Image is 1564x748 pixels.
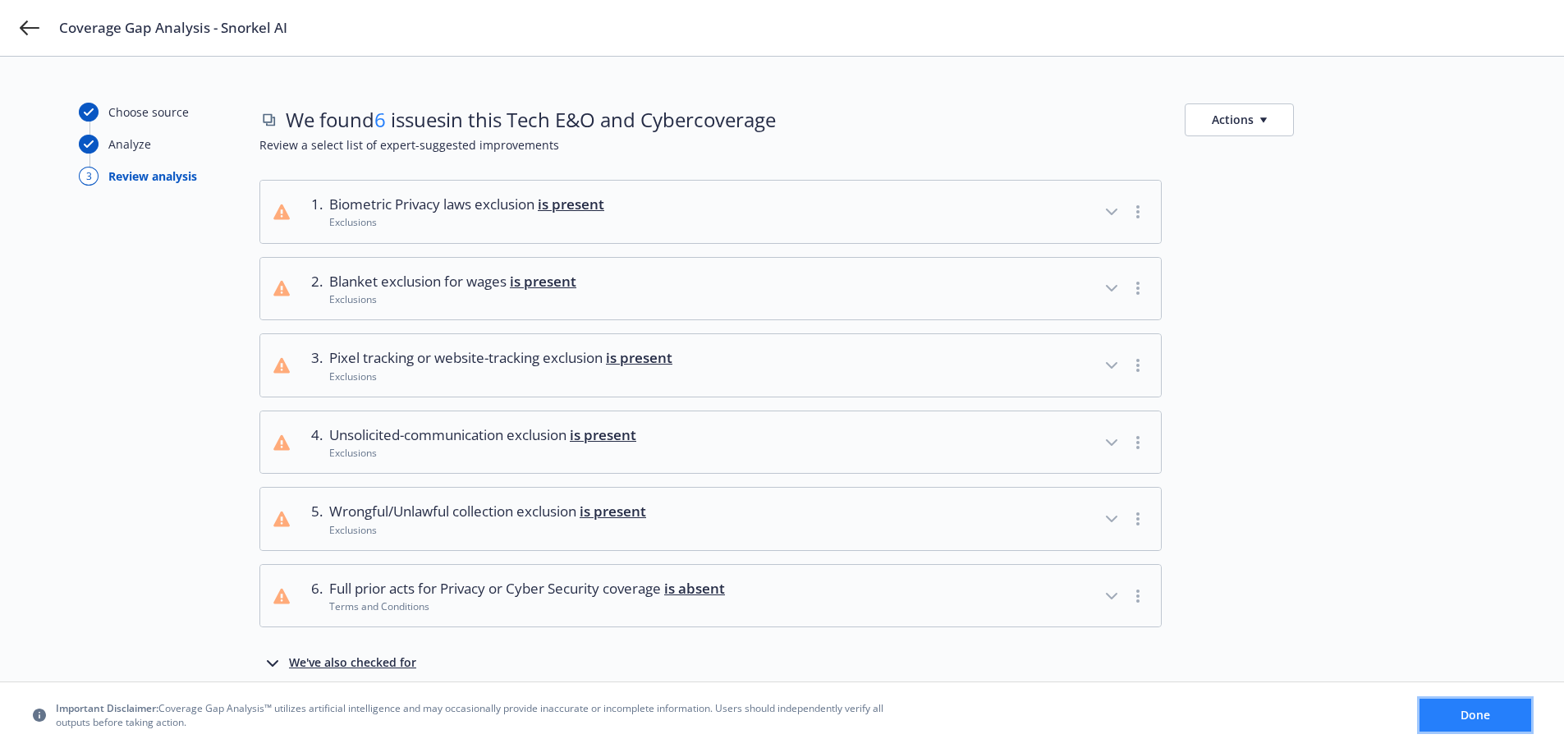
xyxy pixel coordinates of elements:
div: Exclusions [329,369,672,383]
button: 4.Unsolicited-communication exclusion is presentExclusions [260,411,1161,474]
div: Exclusions [329,215,604,229]
div: We've also checked for [289,654,416,673]
button: Done [1420,699,1531,732]
span: is present [538,195,604,213]
div: Choose source [108,103,189,121]
span: is present [580,502,646,521]
div: 4 . [303,424,323,461]
span: is present [570,425,636,444]
button: 1.Biometric Privacy laws exclusion is presentExclusions [260,181,1161,243]
span: 6 [374,106,386,133]
span: Coverage Gap Analysis - Snorkel AI [59,18,287,38]
span: Pixel tracking or website-tracking exclusion [329,347,672,369]
div: Terms and Conditions [329,599,725,613]
div: 5 . [303,501,323,537]
div: 3 [79,167,99,186]
span: Done [1461,707,1490,723]
div: 3 . [303,347,323,383]
div: 2 . [303,271,323,307]
span: Important Disclaimer: [56,701,158,715]
span: Full prior acts for Privacy or Cyber Security coverage [329,578,725,599]
button: 2.Blanket exclusion for wages is presentExclusions [260,258,1161,320]
button: 3.Pixel tracking or website-tracking exclusion is presentExclusions [260,334,1161,397]
span: Wrongful/Unlawful collection exclusion [329,501,646,522]
button: We've also checked for [263,654,416,673]
span: Unsolicited-communication exclusion [329,424,636,446]
div: Review analysis [108,167,197,185]
span: is present [606,348,672,367]
span: Coverage Gap Analysis™ utilizes artificial intelligence and may occasionally provide inaccurate o... [56,701,893,729]
span: is absent [664,579,725,598]
span: is present [510,272,576,291]
div: Exclusions [329,523,646,537]
button: 5.Wrongful/Unlawful collection exclusion is presentExclusions [260,488,1161,550]
div: Exclusions [329,446,636,460]
span: Biometric Privacy laws exclusion [329,194,604,215]
div: Exclusions [329,292,576,306]
span: We found issues in this Tech E&O and Cyber coverage [286,106,776,134]
div: Analyze [108,135,151,153]
button: 6.Full prior acts for Privacy or Cyber Security coverage is absentTerms and Conditions [260,565,1161,627]
button: Actions [1185,103,1294,136]
span: Blanket exclusion for wages [329,271,576,292]
div: 1 . [303,194,323,230]
div: 6 . [303,578,323,614]
span: Review a select list of expert-suggested improvements [259,136,1485,154]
